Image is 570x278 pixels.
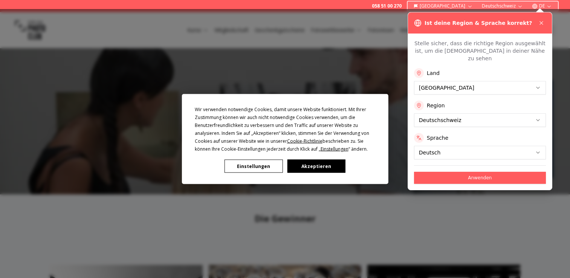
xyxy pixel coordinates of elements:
[195,105,376,153] div: Wir verwenden notwendige Cookies, damit unsere Website funktioniert. Mit Ihrer Zustimmung können ...
[287,160,345,173] button: Akzeptieren
[225,160,283,173] button: Einstellungen
[321,146,348,152] span: Einstellungen
[182,94,388,184] div: Cookie Consent Prompt
[287,138,322,144] span: Cookie-Richtlinie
